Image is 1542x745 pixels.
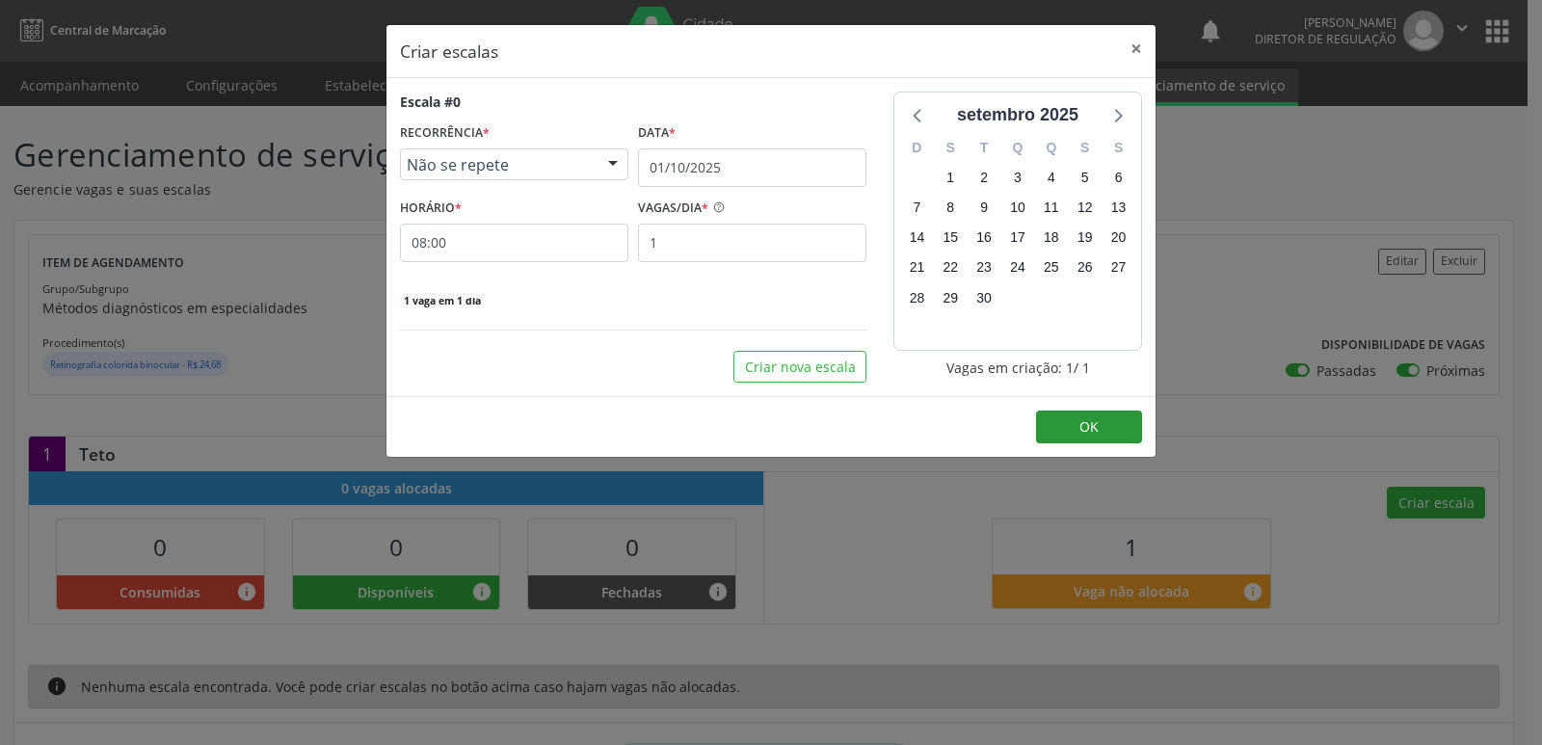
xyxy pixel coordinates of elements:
span: sábado, 27 de setembro de 2025 [1105,254,1132,281]
span: terça-feira, 30 de setembro de 2025 [970,284,997,311]
div: S [934,133,968,163]
span: domingo, 21 de setembro de 2025 [903,254,930,281]
div: setembro 2025 [949,102,1086,128]
button: Close [1117,25,1156,72]
span: sábado, 13 de setembro de 2025 [1105,195,1132,222]
span: domingo, 28 de setembro de 2025 [903,284,930,311]
span: quinta-feira, 4 de setembro de 2025 [1038,164,1065,191]
span: segunda-feira, 29 de setembro de 2025 [937,284,964,311]
div: Q [1001,133,1035,163]
label: VAGAS/DIA [638,194,708,224]
span: segunda-feira, 22 de setembro de 2025 [937,254,964,281]
span: quarta-feira, 3 de setembro de 2025 [1004,164,1031,191]
div: Q [1034,133,1068,163]
span: sexta-feira, 12 de setembro de 2025 [1072,195,1099,222]
span: Não se repete [407,155,589,174]
span: 1 vaga em 1 dia [400,293,485,308]
span: sexta-feira, 26 de setembro de 2025 [1072,254,1099,281]
span: sexta-feira, 19 de setembro de 2025 [1072,225,1099,252]
span: sábado, 6 de setembro de 2025 [1105,164,1132,191]
label: HORÁRIO [400,194,462,224]
span: segunda-feira, 1 de setembro de 2025 [937,164,964,191]
div: Vagas em criação: 1 [893,358,1142,378]
span: terça-feira, 23 de setembro de 2025 [970,254,997,281]
button: OK [1036,411,1142,443]
span: quinta-feira, 25 de setembro de 2025 [1038,254,1065,281]
span: domingo, 7 de setembro de 2025 [903,195,930,222]
span: domingo, 14 de setembro de 2025 [903,225,930,252]
span: OK [1079,417,1099,436]
button: Criar nova escala [733,351,866,384]
ion-icon: help circle outline [708,194,726,214]
span: terça-feira, 2 de setembro de 2025 [970,164,997,191]
span: / 1 [1074,358,1090,378]
span: sábado, 20 de setembro de 2025 [1105,225,1132,252]
div: S [1068,133,1102,163]
label: RECORRÊNCIA [400,119,490,148]
span: quinta-feira, 11 de setembro de 2025 [1038,195,1065,222]
label: Data [638,119,676,148]
span: quarta-feira, 24 de setembro de 2025 [1004,254,1031,281]
h5: Criar escalas [400,39,498,64]
input: Selecione uma data [638,148,866,187]
div: S [1102,133,1135,163]
span: quarta-feira, 10 de setembro de 2025 [1004,195,1031,222]
div: D [900,133,934,163]
span: quinta-feira, 18 de setembro de 2025 [1038,225,1065,252]
span: segunda-feira, 15 de setembro de 2025 [937,225,964,252]
span: sexta-feira, 5 de setembro de 2025 [1072,164,1099,191]
span: terça-feira, 16 de setembro de 2025 [970,225,997,252]
input: 00:00 [400,224,628,262]
span: terça-feira, 9 de setembro de 2025 [970,195,997,222]
div: Escala #0 [400,92,461,112]
span: quarta-feira, 17 de setembro de 2025 [1004,225,1031,252]
span: segunda-feira, 8 de setembro de 2025 [937,195,964,222]
div: T [968,133,1001,163]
